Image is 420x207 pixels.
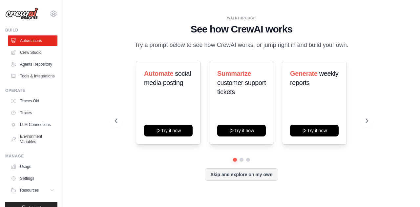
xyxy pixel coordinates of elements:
div: WALKTHROUGH [115,16,368,21]
div: Operate [5,88,57,93]
a: Traces Old [8,96,57,106]
p: Try a prompt below to see how CrewAI works, or jump right in and build your own. [131,40,352,50]
button: Try it now [290,125,339,136]
a: Traces [8,108,57,118]
div: Manage [5,154,57,159]
a: Environment Variables [8,131,57,147]
span: Automate [144,70,173,77]
span: weekly reports [290,70,338,86]
a: Tools & Integrations [8,71,57,81]
a: Settings [8,173,57,184]
h1: See how CrewAI works [115,23,368,35]
a: Crew Studio [8,47,57,58]
div: Build [5,28,57,33]
span: Resources [20,188,39,193]
span: Generate [290,70,318,77]
a: Usage [8,161,57,172]
a: Automations [8,35,57,46]
span: Summarize [217,70,251,77]
span: social media posting [144,70,191,86]
span: customer support tickets [217,79,266,95]
button: Resources [8,185,57,196]
button: Skip and explore on my own [205,168,278,181]
a: LLM Connections [8,119,57,130]
img: Logo [5,8,38,20]
button: Try it now [144,125,193,136]
a: Agents Repository [8,59,57,70]
button: Try it now [217,125,266,136]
